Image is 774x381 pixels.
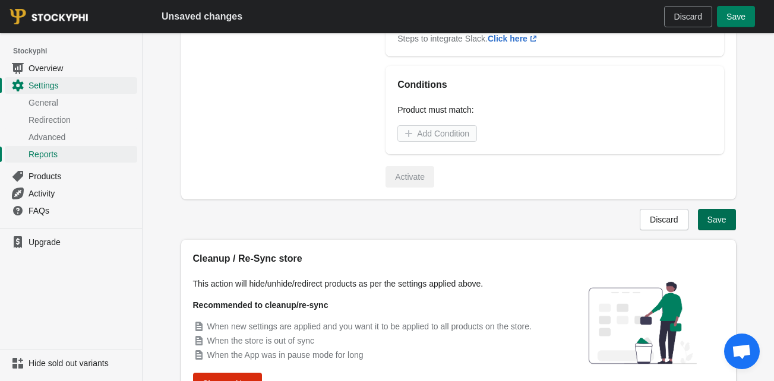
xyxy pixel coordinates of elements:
span: Overview [29,62,135,74]
a: General [5,94,137,111]
a: Activity [5,185,137,202]
a: Upgrade [5,234,137,250]
span: Save [707,215,726,224]
span: Discard [674,12,702,21]
span: When the store is out of sync [207,336,315,345]
strong: Recommended to cleanup/re-sync [193,300,328,310]
span: Upgrade [29,236,135,248]
span: When the App was in pause mode for long [207,350,364,360]
h2: Cleanup / Re-Sync store [193,252,549,266]
h2: Unsaved changes [162,9,242,24]
p: This action will hide/unhide/redirect products as per the settings applied above. [193,278,549,290]
a: Hide sold out variants [5,355,137,372]
button: Save [717,6,755,27]
p: Product must match: [397,104,712,116]
span: Redirection [29,114,135,126]
span: When new settings are applied and you want it to be applied to all products on the store. [207,322,532,331]
span: Save [726,12,745,21]
span: Hide sold out variants [29,357,135,369]
span: Reports [29,148,135,160]
span: Advanced [29,131,135,143]
button: Save [698,209,736,230]
button: Discard [640,209,688,230]
a: FAQs [5,202,137,219]
button: Discard [664,6,712,27]
a: Reports [5,145,137,163]
h2: Conditions [397,78,712,92]
span: Discard [650,215,678,224]
span: Settings [29,80,135,91]
a: Products [5,167,137,185]
div: Steps to integrate Slack. [397,33,659,45]
div: Open chat [724,334,760,369]
span: Activity [29,188,135,199]
span: FAQs [29,205,135,217]
span: General [29,97,135,109]
a: Click here [488,34,539,43]
a: Redirection [5,111,137,128]
a: Overview [5,59,137,77]
span: Products [29,170,135,182]
span: Stockyphi [13,45,142,57]
a: Advanced [5,128,137,145]
a: Settings [5,77,137,94]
